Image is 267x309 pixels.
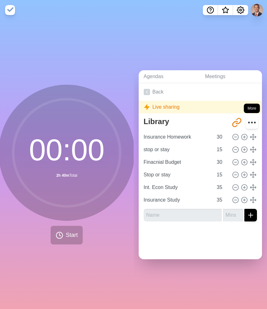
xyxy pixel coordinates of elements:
input: Name [141,143,213,156]
a: Agendas [139,70,200,83]
input: Name [141,156,213,169]
button: Help [203,5,218,15]
input: Mins [223,209,243,221]
span: Start [66,231,78,239]
div: Live sharing [139,101,262,113]
img: timeblocks logo [5,5,15,15]
input: Mins [214,156,229,169]
button: Settings [233,5,248,15]
input: Name [141,181,213,194]
button: Start [51,226,83,244]
input: Mins [214,131,229,143]
button: Share link [231,116,243,129]
input: Name [141,194,213,206]
input: Name [141,169,213,181]
input: Mins [214,181,229,194]
button: What’s new [218,5,233,15]
input: Name [144,209,222,221]
input: Mins [214,143,229,156]
input: Mins [214,194,229,206]
button: More [246,116,258,129]
a: Meetings [200,70,262,83]
input: Mins [214,169,229,181]
input: Name [141,131,213,143]
a: Back [139,83,262,101]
